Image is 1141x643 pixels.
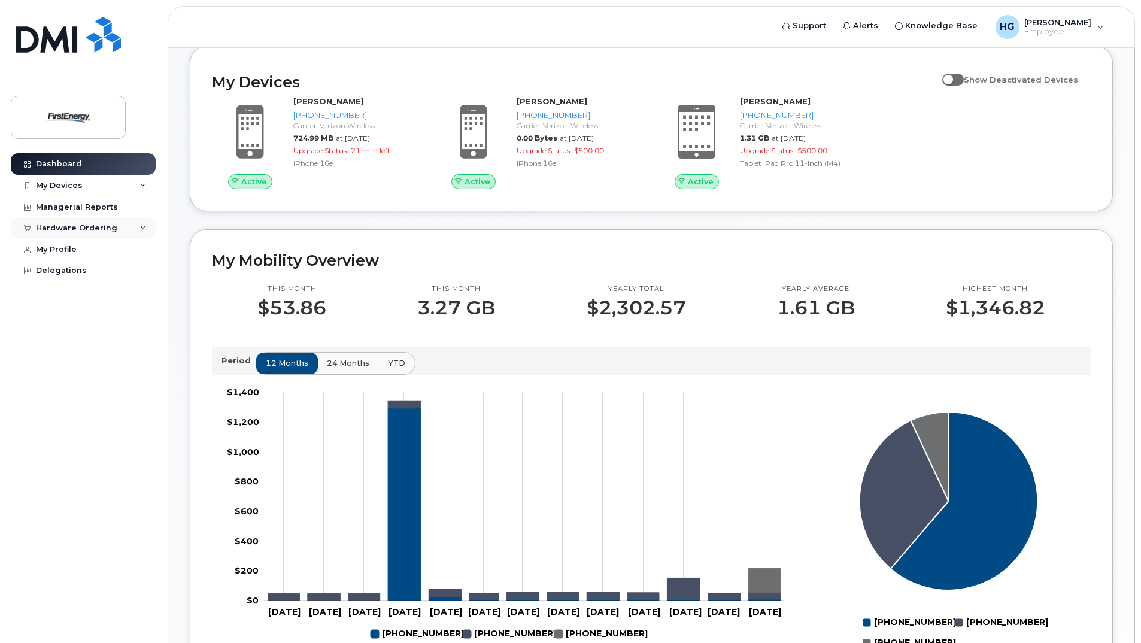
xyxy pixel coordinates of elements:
p: $2,302.57 [587,297,686,319]
span: Support [793,20,826,32]
tspan: $1,400 [227,387,259,398]
span: Upgrade Status: [740,146,795,155]
div: Tablet iPad Pro 11-Inch (M4) [740,158,863,168]
span: [PERSON_NAME] [1024,17,1091,27]
div: Carrier: Verizon Wireless [293,120,416,131]
tspan: [DATE] [268,606,301,617]
tspan: [DATE] [547,606,579,617]
span: Active [241,176,267,187]
div: iPhone 16e [517,158,639,168]
strong: [PERSON_NAME] [517,96,587,106]
p: Period [221,355,256,366]
p: $53.86 [257,297,326,319]
tspan: [DATE] [348,606,381,617]
tspan: [DATE] [669,606,702,617]
a: Support [774,14,834,38]
div: [PHONE_NUMBER] [740,110,863,121]
span: YTD [388,357,405,369]
span: 24 months [327,357,369,369]
p: 3.27 GB [417,297,495,319]
tspan: $800 [235,476,259,487]
iframe: Messenger Launcher [1089,591,1132,634]
input: Show Deactivated Devices [942,68,952,78]
div: [PHONE_NUMBER] [293,110,416,121]
g: Series [860,412,1038,590]
p: This month [257,284,326,294]
div: Carrier: Verizon Wireless [740,120,863,131]
tspan: $200 [235,565,259,576]
div: Huntley, Glen S [987,15,1112,39]
tspan: [DATE] [708,606,740,617]
tspan: $400 [235,536,259,547]
tspan: [DATE] [430,606,462,617]
div: iPhone 16e [293,158,416,168]
span: HG [1000,20,1015,34]
a: Alerts [834,14,887,38]
tspan: [DATE] [309,606,341,617]
tspan: [DATE] [389,606,421,617]
g: 908-569-5050 [388,408,780,601]
tspan: [DATE] [628,606,660,617]
span: Active [688,176,714,187]
p: This month [417,284,495,294]
span: 0.00 Bytes [517,134,557,142]
span: at [DATE] [772,134,806,142]
a: Active[PERSON_NAME][PHONE_NUMBER]Carrier: Verizon Wireless1.31 GBat [DATE]Upgrade Status:$500.00T... [658,96,867,189]
a: Active[PERSON_NAME][PHONE_NUMBER]Carrier: Verizon Wireless724.99 MBat [DATE]Upgrade Status:21 mth... [212,96,421,189]
span: at [DATE] [560,134,594,142]
p: Yearly average [777,284,855,294]
span: Upgrade Status: [293,146,348,155]
tspan: [DATE] [749,606,781,617]
span: Alerts [853,20,878,32]
strong: [PERSON_NAME] [293,96,364,106]
div: [PHONE_NUMBER] [517,110,639,121]
tspan: $1,000 [227,447,259,457]
div: Carrier: Verizon Wireless [517,120,639,131]
strong: [PERSON_NAME] [740,96,811,106]
tspan: [DATE] [468,606,500,617]
p: $1,346.82 [946,297,1045,319]
span: Upgrade Status: [517,146,572,155]
g: 908-661-7697 [749,568,781,592]
span: Active [465,176,490,187]
p: 1.61 GB [777,297,855,319]
span: Knowledge Base [905,20,978,32]
h2: My Devices [212,73,936,91]
span: 724.99 MB [293,134,333,142]
a: Knowledge Base [887,14,986,38]
tspan: [DATE] [587,606,619,617]
span: Employee [1024,27,1091,37]
tspan: [DATE] [507,606,539,617]
p: Yearly total [587,284,686,294]
p: Highest month [946,284,1045,294]
span: 1.31 GB [740,134,769,142]
span: $500.00 [797,146,827,155]
span: Show Deactivated Devices [964,75,1078,84]
tspan: $600 [235,506,259,517]
tspan: $0 [247,595,259,606]
tspan: $1,200 [227,417,259,427]
span: at [DATE] [336,134,370,142]
h2: My Mobility Overview [212,251,1091,269]
span: $500.00 [574,146,604,155]
a: Active[PERSON_NAME][PHONE_NUMBER]Carrier: Verizon Wireless0.00 Bytesat [DATE]Upgrade Status:$500.... [435,96,644,189]
span: 21 mth left [351,146,390,155]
